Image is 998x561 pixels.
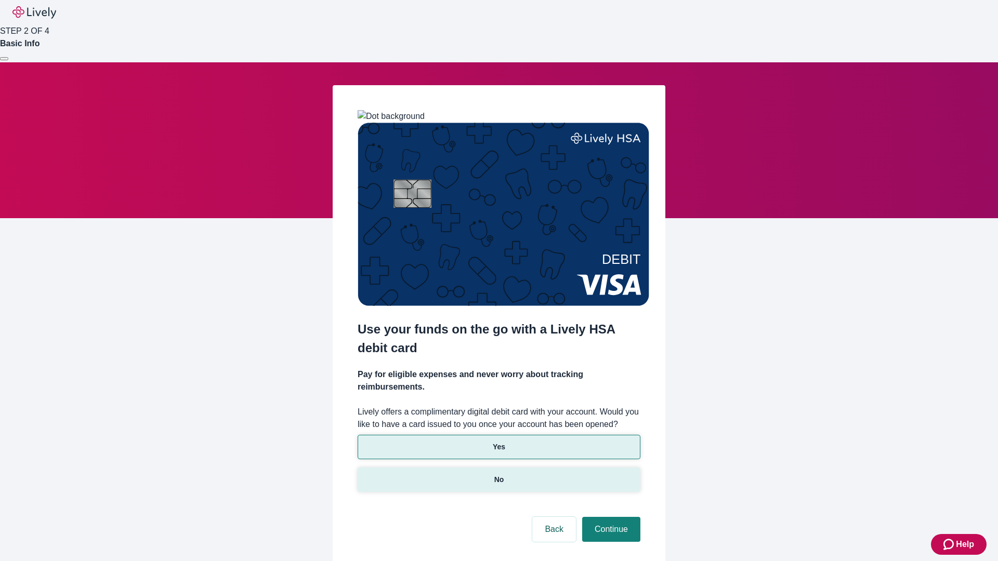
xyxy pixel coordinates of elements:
[956,538,974,551] span: Help
[358,406,640,431] label: Lively offers a complimentary digital debit card with your account. Would you like to have a card...
[931,534,987,555] button: Zendesk support iconHelp
[358,435,640,459] button: Yes
[358,123,649,306] img: Debit card
[358,468,640,492] button: No
[358,320,640,357] h2: Use your funds on the go with a Lively HSA debit card
[582,517,640,542] button: Continue
[12,6,56,19] img: Lively
[943,538,956,551] svg: Zendesk support icon
[358,368,640,393] h4: Pay for eligible expenses and never worry about tracking reimbursements.
[358,110,425,123] img: Dot background
[532,517,576,542] button: Back
[493,442,505,452] p: Yes
[494,474,504,485] p: No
